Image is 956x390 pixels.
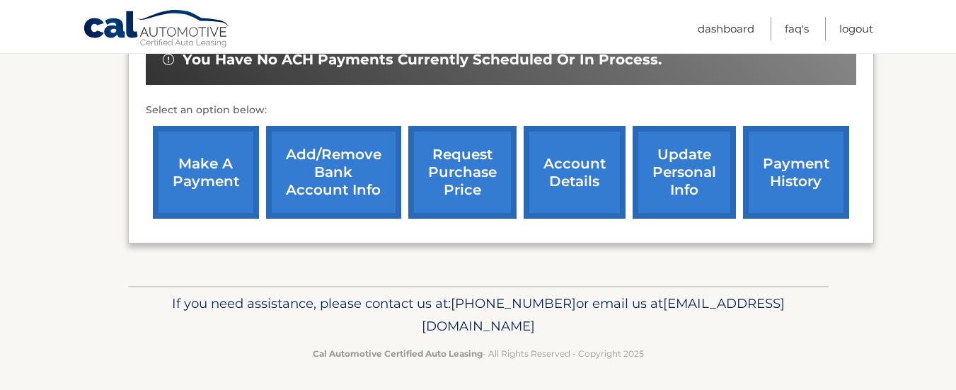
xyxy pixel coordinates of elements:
[266,126,401,219] a: Add/Remove bank account info
[524,126,626,219] a: account details
[408,126,517,219] a: request purchase price
[83,9,231,50] a: Cal Automotive
[451,295,576,311] span: [PHONE_NUMBER]
[785,17,809,40] a: FAQ's
[743,126,849,219] a: payment history
[153,126,259,219] a: make a payment
[137,292,819,338] p: If you need assistance, please contact us at: or email us at
[839,17,873,40] a: Logout
[163,54,174,65] img: alert-white.svg
[137,346,819,361] p: - All Rights Reserved - Copyright 2025
[313,348,483,359] strong: Cal Automotive Certified Auto Leasing
[633,126,736,219] a: update personal info
[146,102,856,119] p: Select an option below:
[698,17,754,40] a: Dashboard
[422,295,785,334] span: [EMAIL_ADDRESS][DOMAIN_NAME]
[183,51,662,69] span: You have no ACH payments currently scheduled or in process.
